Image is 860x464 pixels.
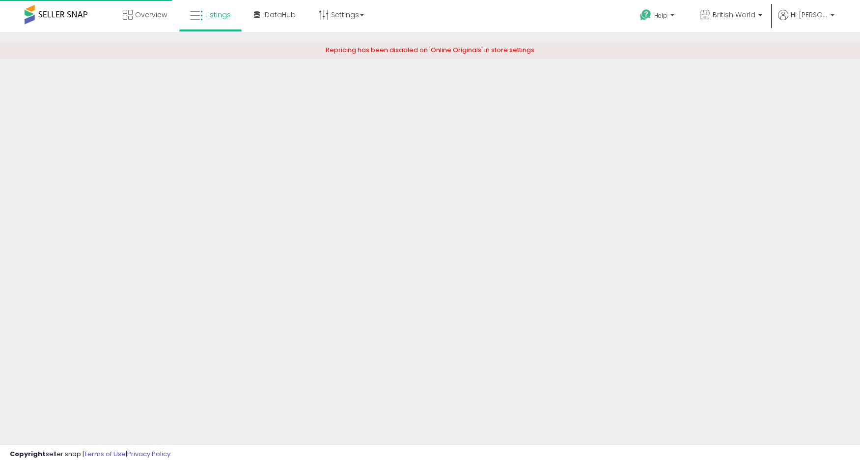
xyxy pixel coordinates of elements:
span: DataHub [265,10,296,20]
span: Hi [PERSON_NAME] [791,10,828,20]
a: Help [632,1,684,32]
span: Listings [205,10,231,20]
a: Hi [PERSON_NAME] [778,10,834,32]
span: Overview [135,10,167,20]
span: Help [654,11,667,20]
span: Repricing has been disabled on 'Online Originals' in store settings [326,45,534,55]
span: British World [713,10,755,20]
i: Get Help [639,9,652,21]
